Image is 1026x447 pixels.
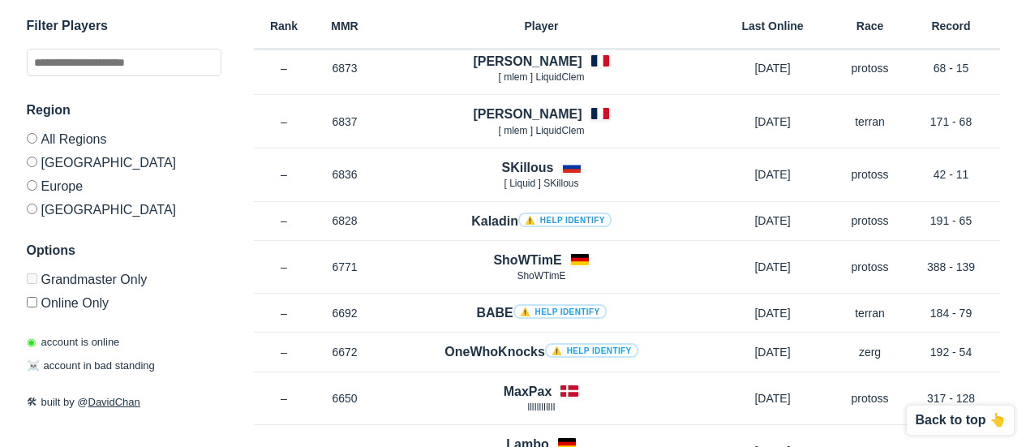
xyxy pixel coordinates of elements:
p: terran [838,305,903,321]
p: – [254,259,315,275]
p: [DATE] [708,390,838,406]
p: 191 - 65 [903,213,1000,229]
h4: ShoWTimE [493,251,561,269]
h6: Race [838,20,903,32]
p: 6650 [315,390,376,406]
h3: Filter Players [27,16,221,36]
p: [DATE] [708,344,838,360]
h6: Last Online [708,20,838,32]
p: 6771 [315,259,376,275]
p: – [254,213,315,229]
a: DavidChan [88,396,140,408]
p: [DATE] [708,305,838,321]
label: Only show accounts currently laddering [27,290,221,310]
p: – [254,114,315,130]
input: All Regions [27,133,37,144]
p: terran [838,114,903,130]
span: ◉ [27,336,36,348]
p: [DATE] [708,60,838,76]
h6: Record [903,20,1000,32]
p: protoss [838,166,903,183]
p: [DATE] [708,114,838,130]
h3: Region [27,101,221,120]
h6: Player [376,20,708,32]
p: 171 - 68 [903,114,1000,130]
h4: [PERSON_NAME] [473,105,582,123]
input: Online Only [27,297,37,307]
p: 6692 [315,305,376,321]
p: 317 - 128 [903,390,1000,406]
p: [DATE] [708,259,838,275]
p: protoss [838,259,903,275]
span: 🛠 [27,396,37,408]
p: 184 - 79 [903,305,1000,321]
label: Europe [27,174,221,197]
p: protoss [838,213,903,229]
p: 6836 [315,166,376,183]
label: All Regions [27,133,221,150]
h4: BABE [476,303,606,322]
h4: Kaladin [471,212,612,230]
h6: Rank [254,20,315,32]
p: 6828 [315,213,376,229]
label: [GEOGRAPHIC_DATA] [27,150,221,174]
label: [GEOGRAPHIC_DATA] [27,197,221,217]
p: 42 - 11 [903,166,1000,183]
a: ⚠️ Help identify [513,304,607,319]
p: account is online [27,334,120,350]
p: zerg [838,344,903,360]
a: ⚠️ Help identify [545,343,638,358]
span: [ mlem ] LiquidClem [498,71,584,83]
h4: [PERSON_NAME] [473,52,582,71]
p: 192 - 54 [903,344,1000,360]
input: [GEOGRAPHIC_DATA] [27,204,37,214]
p: 6672 [315,344,376,360]
span: ☠️ [27,360,40,372]
h4: SKillous [501,158,553,177]
p: [DATE] [708,213,838,229]
input: Grandmaster Only [27,273,37,284]
span: lllIlllIllIl [528,402,556,413]
h3: Options [27,241,221,260]
p: 388 - 139 [903,259,1000,275]
p: [DATE] [708,166,838,183]
p: built by @ [27,394,221,410]
h4: MaxPax [504,382,552,401]
p: protoss [838,390,903,406]
p: – [254,344,315,360]
span: ShoWTimE [517,270,565,282]
p: 6837 [315,114,376,130]
p: 6873 [315,60,376,76]
label: Only Show accounts currently in Grandmaster [27,273,221,290]
p: Back to top 👆 [915,414,1006,427]
a: ⚠️ Help identify [518,213,612,227]
p: protoss [838,60,903,76]
input: [GEOGRAPHIC_DATA] [27,157,37,167]
input: Europe [27,180,37,191]
p: account in bad standing [27,359,155,375]
p: – [254,60,315,76]
span: [ Lіquіd ] SKillous [504,178,578,189]
h4: OneWhoKnocks [444,342,637,361]
p: – [254,390,315,406]
p: – [254,166,315,183]
span: [ mlem ] LiquidClem [498,125,584,136]
p: 68 - 15 [903,60,1000,76]
h6: MMR [315,20,376,32]
p: – [254,305,315,321]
